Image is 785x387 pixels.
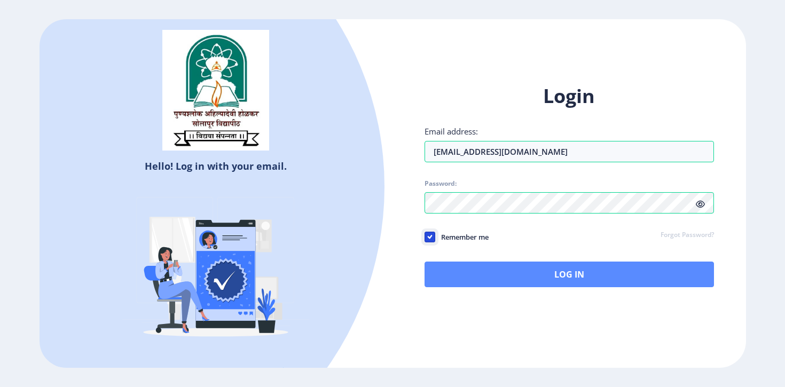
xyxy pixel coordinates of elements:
[48,364,385,381] h5: Don't have an account?
[425,179,457,188] label: Password:
[162,30,269,151] img: sulogo.png
[425,141,714,162] input: Email address
[425,262,714,287] button: Log In
[435,231,489,243] span: Remember me
[260,364,309,380] a: Register
[425,126,478,137] label: Email address:
[425,83,714,109] h1: Login
[661,231,714,240] a: Forgot Password?
[122,177,309,364] img: Verified-rafiki.svg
